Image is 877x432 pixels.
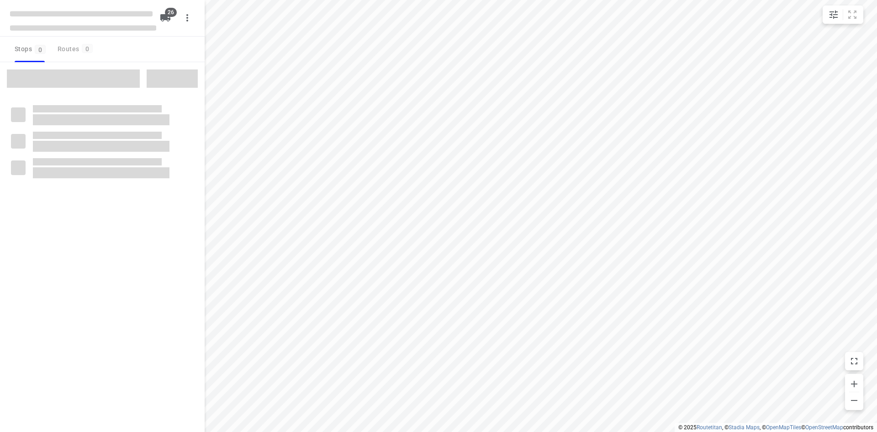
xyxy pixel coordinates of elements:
li: © 2025 , © , © © contributors [678,424,873,431]
a: Routetitan [697,424,722,431]
a: OpenStreetMap [805,424,843,431]
div: small contained button group [823,5,863,24]
button: Map settings [824,5,843,24]
a: Stadia Maps [729,424,760,431]
a: OpenMapTiles [766,424,801,431]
